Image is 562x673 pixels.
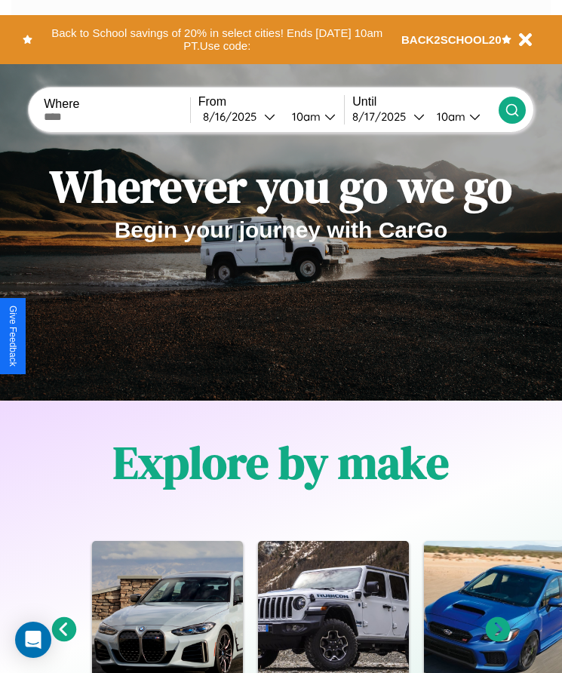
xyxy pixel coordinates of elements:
[113,432,449,493] h1: Explore by make
[198,109,280,124] button: 8/16/2025
[198,95,345,109] label: From
[280,109,345,124] button: 10am
[32,23,401,57] button: Back to School savings of 20% in select cities! Ends [DATE] 10am PT.Use code:
[284,109,324,124] div: 10am
[401,33,502,46] b: BACK2SCHOOL20
[15,622,51,658] div: Open Intercom Messenger
[352,109,413,124] div: 8 / 17 / 2025
[425,109,499,124] button: 10am
[429,109,469,124] div: 10am
[352,95,499,109] label: Until
[203,109,264,124] div: 8 / 16 / 2025
[8,306,18,367] div: Give Feedback
[44,97,190,111] label: Where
